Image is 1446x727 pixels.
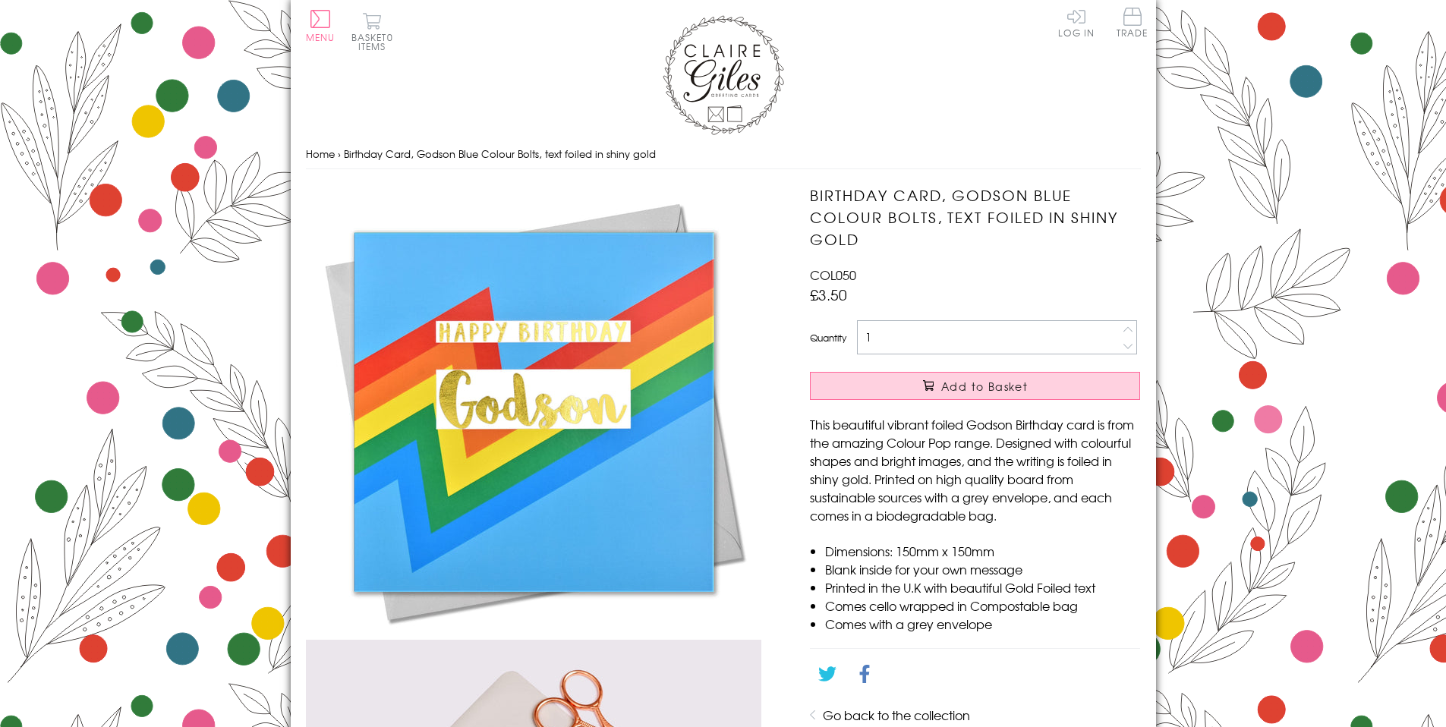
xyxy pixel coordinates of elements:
a: Go back to the collection [823,706,970,724]
span: Trade [1117,8,1148,37]
span: COL050 [810,266,856,284]
li: Comes cello wrapped in Compostable bag [825,596,1140,615]
li: Blank inside for your own message [825,560,1140,578]
span: 0 items [358,30,393,53]
a: Log In [1058,8,1095,37]
nav: breadcrumbs [306,139,1141,170]
li: Comes with a grey envelope [825,615,1140,633]
li: Printed in the U.K with beautiful Gold Foiled text [825,578,1140,596]
label: Quantity [810,331,846,345]
span: › [338,146,341,161]
button: Menu [306,10,336,42]
button: Basket0 items [351,12,393,51]
span: Add to Basket [941,379,1028,394]
p: This beautiful vibrant foiled Godson Birthday card is from the amazing Colour Pop range. Designed... [810,415,1140,524]
a: Trade [1117,8,1148,40]
span: Birthday Card, Godson Blue Colour Bolts, text foiled in shiny gold [344,146,656,161]
span: £3.50 [810,284,847,305]
li: Dimensions: 150mm x 150mm [825,542,1140,560]
img: Claire Giles Greetings Cards [663,15,784,135]
button: Add to Basket [810,372,1140,400]
h1: Birthday Card, Godson Blue Colour Bolts, text foiled in shiny gold [810,184,1140,250]
a: Home [306,146,335,161]
img: Birthday Card, Godson Blue Colour Bolts, text foiled in shiny gold [306,184,761,640]
span: Menu [306,30,336,44]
